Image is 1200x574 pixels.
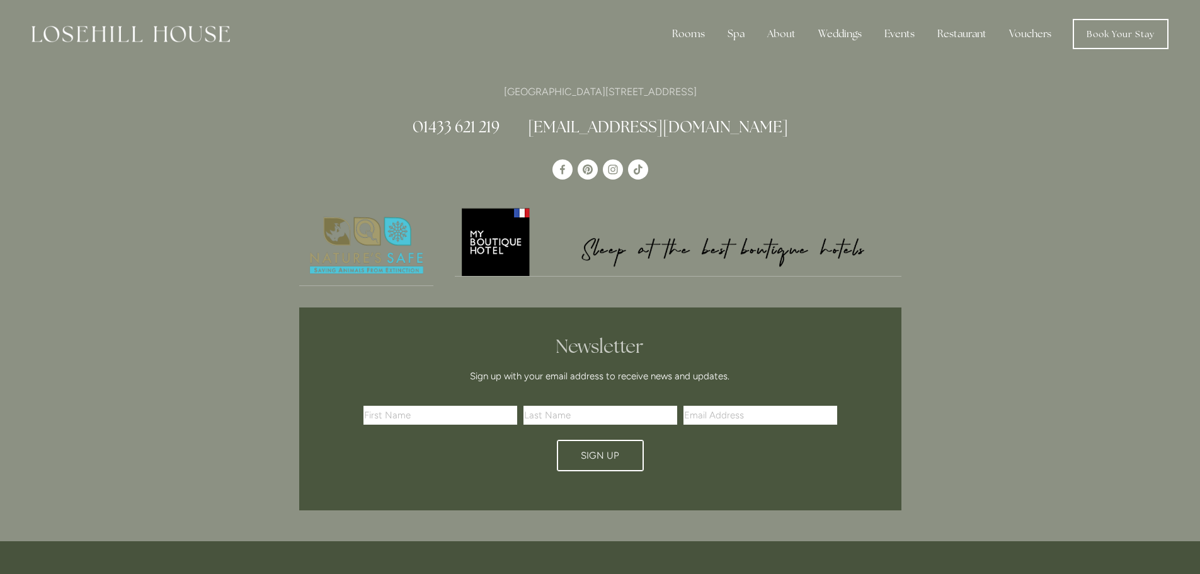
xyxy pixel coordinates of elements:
input: First Name [363,406,517,425]
div: Events [874,21,925,47]
div: Weddings [808,21,872,47]
p: [GEOGRAPHIC_DATA][STREET_ADDRESS] [299,83,901,100]
span: Sign Up [581,450,619,461]
a: TikTok [628,159,648,180]
a: Pinterest [578,159,598,180]
a: Instagram [603,159,623,180]
button: Sign Up [557,440,644,471]
a: Vouchers [999,21,1061,47]
input: Last Name [523,406,677,425]
div: Rooms [662,21,715,47]
img: Nature's Safe - Logo [299,206,434,285]
a: Nature's Safe - Logo [299,206,434,286]
p: Sign up with your email address to receive news and updates. [368,369,833,384]
a: [EMAIL_ADDRESS][DOMAIN_NAME] [528,117,788,137]
input: Email Address [683,406,837,425]
div: Restaurant [927,21,997,47]
a: 01433 621 219 [413,117,500,137]
a: My Boutique Hotel - Logo [455,206,901,277]
img: My Boutique Hotel - Logo [455,206,901,276]
a: Book Your Stay [1073,19,1169,49]
div: About [757,21,806,47]
img: Losehill House [31,26,230,42]
h2: Newsletter [368,335,833,358]
div: Spa [717,21,755,47]
a: Losehill House Hotel & Spa [552,159,573,180]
